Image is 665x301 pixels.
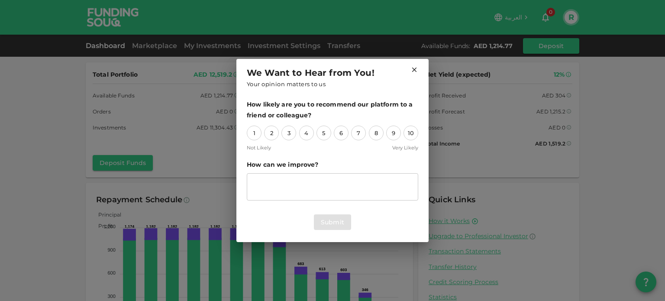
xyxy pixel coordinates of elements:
div: 9 [386,126,401,140]
div: 8 [369,126,384,140]
div: 3 [281,126,296,140]
div: 10 [404,126,418,140]
div: 6 [334,126,349,140]
span: How can we improve? [247,159,418,170]
textarea: suggestion [253,177,412,197]
span: We Want to Hear from You! [247,66,374,80]
span: Not Likely [247,144,271,152]
div: 5 [316,126,331,140]
div: 2 [264,126,279,140]
div: 1 [247,126,261,140]
span: Your opinion matters to us [247,80,326,89]
div: 7 [351,126,366,140]
span: Very Likely [392,144,418,152]
span: How likely are you to recommend our platform to a friend or colleague? [247,99,418,120]
div: suggestion [247,173,418,201]
div: 4 [299,126,314,140]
